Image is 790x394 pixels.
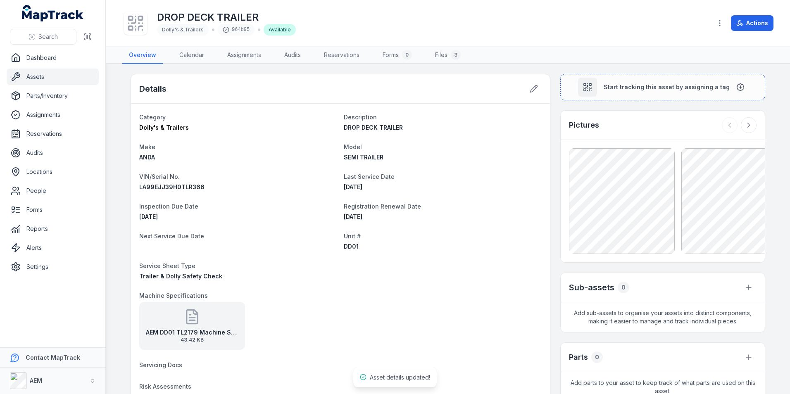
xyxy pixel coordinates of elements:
[344,173,395,180] span: Last Service Date
[139,114,166,121] span: Category
[139,292,208,299] span: Machine Specifications
[139,213,158,220] time: 18/04/2026, 12:00:00 am
[618,282,629,293] div: 0
[7,88,99,104] a: Parts/Inventory
[22,5,84,21] a: MapTrack
[591,351,603,363] div: 0
[139,143,155,150] span: Make
[7,183,99,199] a: People
[344,124,403,131] span: DROP DECK TRAILER
[139,233,204,240] span: Next Service Due Date
[561,302,765,332] span: Add sub-assets to organise your assets into distinct components, making it easier to manage and t...
[146,328,238,337] strong: AEM DD01 TL2179 Machine Specifications
[139,183,205,190] span: LA99EJJ39H0TLR366
[7,107,99,123] a: Assignments
[569,119,599,131] h3: Pictures
[30,377,42,384] strong: AEM
[344,233,361,240] span: Unit #
[344,114,377,121] span: Description
[731,15,773,31] button: Actions
[451,50,461,60] div: 3
[7,69,99,85] a: Assets
[7,221,99,237] a: Reports
[344,143,362,150] span: Model
[7,259,99,275] a: Settings
[157,11,296,24] h1: DROP DECK TRAILER
[344,243,359,250] span: DD01
[139,154,155,161] span: ANDA
[7,240,99,256] a: Alerts
[38,33,58,41] span: Search
[317,47,366,64] a: Reservations
[344,213,362,220] time: 18/10/2025, 12:00:00 am
[7,50,99,66] a: Dashboard
[604,83,730,91] span: Start tracking this asset by assigning a tag
[26,354,80,361] strong: Contact MapTrack
[139,383,191,390] span: Risk Assessments
[560,74,765,100] button: Start tracking this asset by assigning a tag
[569,351,588,363] h3: Parts
[173,47,211,64] a: Calendar
[122,47,163,64] a: Overview
[146,337,238,343] span: 43.42 KB
[139,262,195,269] span: Service Sheet Type
[162,26,204,33] span: Dolly's & Trailers
[376,47,419,64] a: Forms0
[344,183,362,190] time: 25/02/2025, 12:00:00 am
[370,374,430,381] span: Asset details updated!
[221,47,268,64] a: Assignments
[139,124,189,131] span: Dolly's & Trailers
[344,154,383,161] span: SEMI TRAILER
[344,213,362,220] span: [DATE]
[7,164,99,180] a: Locations
[7,145,99,161] a: Audits
[402,50,412,60] div: 0
[569,282,614,293] h2: Sub-assets
[7,202,99,218] a: Forms
[344,203,421,210] span: Registration Renewal Date
[10,29,76,45] button: Search
[264,24,296,36] div: Available
[218,24,255,36] div: 964b95
[139,361,182,368] span: Servicing Docs
[7,126,99,142] a: Reservations
[278,47,307,64] a: Audits
[139,273,222,280] span: Trailer & Dolly Safety Check
[139,83,167,95] h2: Details
[139,173,180,180] span: VIN/Serial No.
[139,203,198,210] span: Inspection Due Date
[428,47,467,64] a: Files3
[344,183,362,190] span: [DATE]
[139,213,158,220] span: [DATE]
